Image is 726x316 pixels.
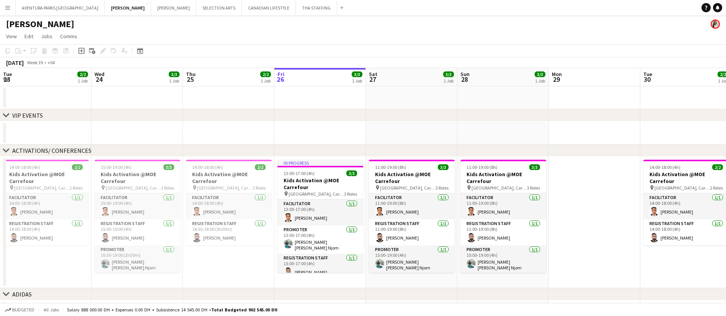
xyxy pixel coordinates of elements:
[289,191,344,197] span: [GEOGRAPHIC_DATA], Carrefour
[42,307,60,313] span: All jobs
[368,75,377,84] span: 27
[16,0,105,15] button: AVENTURA PARKS [GEOGRAPHIC_DATA]
[95,71,104,78] span: Wed
[460,171,546,185] h3: Kids Activation @MOE Carrefour
[712,164,723,170] span: 2/2
[369,160,455,273] app-job-card: 11:00-19:00 (8h)3/3Kids Activation @MOE Carrefour [GEOGRAPHIC_DATA], Carrefour3 RolesFacilitator1...
[552,71,562,78] span: Mon
[649,164,680,170] span: 14:00-18:00 (4h)
[369,219,455,245] app-card-role: Registration Staff1/111:00-19:00 (8h)[PERSON_NAME]
[535,71,545,77] span: 3/3
[643,71,652,78] span: Tue
[6,33,17,40] span: View
[72,164,83,170] span: 2/2
[57,31,80,41] a: Comms
[369,171,455,185] h3: Kids Activation @MOE Carrefour
[25,60,44,65] span: Week 39
[460,193,546,219] app-card-role: Facilitator1/111:00-19:00 (8h)[PERSON_NAME]
[95,245,180,274] app-card-role: Promoter1/116:30-19:00 (2h30m)[PERSON_NAME] [PERSON_NAME] Njom
[277,254,363,280] app-card-role: Registration Staff1/113:00-17:00 (4h)[PERSON_NAME]
[14,185,70,191] span: [GEOGRAPHIC_DATA], Carrefour
[186,193,272,219] app-card-role: Facilitator1/114:00-18:00 (4h)[PERSON_NAME]
[95,160,180,273] app-job-card: 15:00-19:00 (4h)3/3Kids Activation @MOE Carrefour [GEOGRAPHIC_DATA], Carrefour3 RolesFacilitator1...
[654,185,710,191] span: [GEOGRAPHIC_DATA], Carrefour
[47,60,55,65] div: +04
[6,18,74,30] h1: [PERSON_NAME]
[380,185,436,191] span: [GEOGRAPHIC_DATA], Carrefour
[253,185,266,191] span: 2 Roles
[211,307,277,313] span: Total Budgeted 902 545.00 DH
[161,185,174,191] span: 3 Roles
[260,71,271,77] span: 2/2
[467,164,498,170] span: 11:00-19:00 (8h)
[3,219,89,245] app-card-role: Registration Staff1/114:00-18:00 (4h)[PERSON_NAME]
[169,78,179,84] div: 1 Job
[93,75,104,84] span: 24
[21,31,36,41] a: Edit
[3,71,12,78] span: Tue
[163,164,174,170] span: 3/3
[196,0,242,15] button: SELECTION ARTS
[3,160,89,245] app-job-card: 14:00-18:00 (4h)2/2Kids Activation @MOE Carrefour [GEOGRAPHIC_DATA], Carrefour2 RolesFacilitator1...
[284,170,315,176] span: 13:00-17:00 (4h)
[443,71,454,77] span: 3/3
[12,112,43,119] div: VIP EVENTS
[460,219,546,245] app-card-role: Registration Staff1/111:00-19:00 (8h)[PERSON_NAME]
[24,33,33,40] span: Edit
[106,185,161,191] span: [GEOGRAPHIC_DATA], Carrefour
[277,160,363,273] app-job-card: In progress13:00-17:00 (4h)3/3Kids Activation @MOE Carrefour [GEOGRAPHIC_DATA], Carrefour3 RolesF...
[3,31,20,41] a: View
[352,71,362,77] span: 3/3
[186,171,272,185] h3: Kids Activation @MOE Carrefour
[151,0,196,15] button: [PERSON_NAME]
[438,164,449,170] span: 3/3
[277,71,284,78] span: Fri
[276,75,284,84] span: 26
[710,185,723,191] span: 2 Roles
[459,75,470,84] span: 28
[105,0,151,15] button: [PERSON_NAME]
[444,78,454,84] div: 1 Job
[95,219,180,245] app-card-role: Registration Staff1/115:00-19:00 (4h)[PERSON_NAME]
[4,306,36,314] button: Budgeted
[436,185,449,191] span: 3 Roles
[12,307,34,313] span: Budgeted
[277,177,363,191] h3: Kids Activation @MOE Carrefour
[3,171,89,185] h3: Kids Activation @MOE Carrefour
[277,160,363,166] div: In progress
[70,185,83,191] span: 2 Roles
[277,225,363,254] app-card-role: Promoter1/113:00-17:00 (4h)[PERSON_NAME] [PERSON_NAME] Njom
[6,59,24,66] div: [DATE]
[242,0,296,15] button: CANADIAN LIFESTYLE
[12,290,32,298] div: ADIDAS
[38,31,55,41] a: Jobs
[261,78,271,84] div: 1 Job
[169,71,179,77] span: 3/3
[369,71,377,78] span: Sat
[192,164,223,170] span: 14:00-18:00 (4h)
[186,71,196,78] span: Thu
[41,33,52,40] span: Jobs
[186,160,272,245] div: 14:00-18:00 (4h)2/2Kids Activation @MOE Carrefour [GEOGRAPHIC_DATA], Carrefour2 RolesFacilitator1...
[460,160,546,273] app-job-card: 11:00-19:00 (8h)3/3Kids Activation @MOE Carrefour [GEOGRAPHIC_DATA], Carrefour3 RolesFacilitator1...
[95,171,180,185] h3: Kids Activation @MOE Carrefour
[101,164,132,170] span: 15:00-19:00 (4h)
[186,219,272,245] app-card-role: Registration Staff1/114:30-18:00 (3h30m)[PERSON_NAME]
[471,185,527,191] span: [GEOGRAPHIC_DATA], Carrefour
[277,199,363,225] app-card-role: Facilitator1/113:00-17:00 (4h)[PERSON_NAME]
[2,75,12,84] span: 23
[527,185,540,191] span: 3 Roles
[711,19,720,29] app-user-avatar: Ines de Puybaudet
[95,193,180,219] app-card-role: Facilitator1/115:00-19:00 (4h)[PERSON_NAME]
[185,75,196,84] span: 25
[255,164,266,170] span: 2/2
[60,33,77,40] span: Comms
[369,245,455,274] app-card-role: Promoter1/115:00-19:00 (4h)[PERSON_NAME] [PERSON_NAME] Njom
[346,170,357,176] span: 3/3
[77,71,88,77] span: 2/2
[375,164,406,170] span: 11:00-19:00 (8h)
[460,71,470,78] span: Sun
